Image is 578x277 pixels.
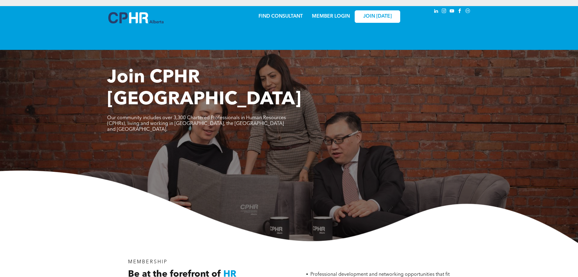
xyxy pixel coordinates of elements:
[441,8,448,16] a: instagram
[108,12,164,23] img: A blue and white logo for cp alberta
[312,14,350,19] a: MEMBER LOGIN
[457,8,463,16] a: facebook
[449,8,455,16] a: youtube
[465,8,471,16] a: Social network
[128,260,168,265] span: MEMBERSHIP
[259,14,303,19] a: FIND CONSULTANT
[433,8,440,16] a: linkedin
[355,10,400,23] a: JOIN [DATE]
[107,116,286,132] span: Our community includes over 3,300 Chartered Professionals in Human Resources (CPHRs), living and ...
[107,69,301,109] span: Join CPHR [GEOGRAPHIC_DATA]
[363,14,392,19] span: JOIN [DATE]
